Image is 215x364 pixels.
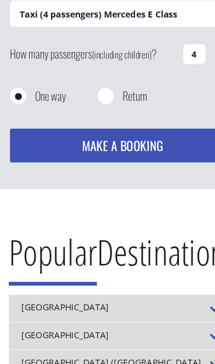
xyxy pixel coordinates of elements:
label: Return [107,77,129,91]
label: One way [31,77,58,91]
small: (including children) [80,42,133,54]
div: [GEOGRAPHIC_DATA] [8,258,207,282]
label: How many passengers ? [9,34,154,61]
div: [GEOGRAPHIC_DATA] ([GEOGRAPHIC_DATA], [GEOGRAPHIC_DATA]) [8,306,207,339]
h2: Destinations [8,199,207,258]
span: Taxi (4 passengers) Mercedes E Class [9,1,206,24]
span: Popular [8,200,85,250]
div: [GEOGRAPHIC_DATA] [8,339,207,363]
div: [GEOGRAPHIC_DATA] [8,282,207,306]
button: MAKE A BOOKING [9,113,207,142]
